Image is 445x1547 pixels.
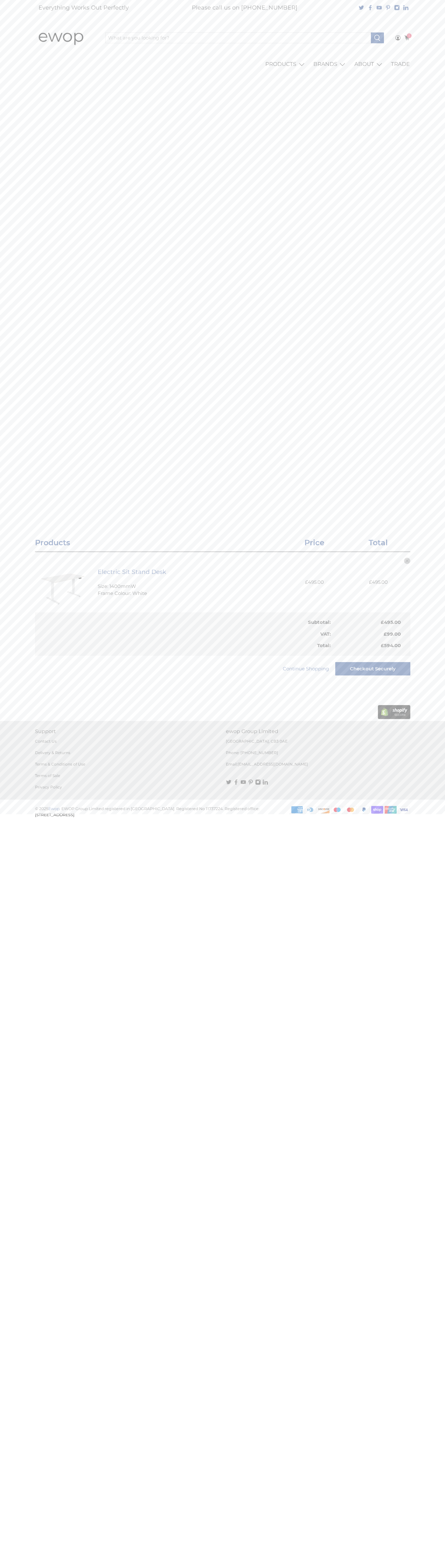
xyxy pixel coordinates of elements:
p: Everything Works Out Perfectly [38,4,129,12]
span: £99.00 [384,631,401,637]
span: £495.00 [282,579,346,586]
h3: Price [282,537,346,548]
img: Electric Sit Stand Desk - 1400mmW / White [39,558,87,606]
p: [GEOGRAPHIC_DATA], CB3 0AE [226,738,410,750]
p: Email: [226,761,410,773]
span: £495.00 [346,579,410,586]
p: Please call us on [PHONE_NUMBER] [192,4,297,12]
span: White [132,590,147,596]
h1: Shopping Cart [80,299,366,311]
button: close [404,558,410,564]
span: Size: [98,583,108,589]
h3: Products [35,537,283,548]
span: £495.00 [381,619,401,625]
p: VAT: [226,631,331,638]
span: 1400mmW [109,583,136,589]
p: EWOP Group Limited registered in [GEOGRAPHIC_DATA]. Registered No 11737224. Registered office: [S... [35,806,260,817]
p: Support [35,728,219,735]
a: Electric Sit Stand Desk [98,568,166,576]
a: Ewop [48,806,59,811]
h3: Total [346,537,410,548]
p: Total: [226,642,331,649]
p: Subtotal: [226,619,331,626]
img: Shopify secure badge [378,702,414,719]
a: TRADE [387,55,414,73]
a: BRANDS [310,55,351,73]
p: ewop Group Limited [226,728,410,735]
p: © 2025 . [35,806,60,811]
input: Checkout Securely [335,662,410,675]
span: Frame Colour: [98,590,131,596]
a: Terms & Conditions of Use [35,762,85,766]
iframe: PayPal-paypal [35,686,410,700]
span: £594.00 [381,642,401,648]
nav: main navigation [32,55,414,73]
a: Continue Shopping [283,666,329,672]
p: Phone: [PHONE_NUMBER] [226,750,410,761]
a: Contact Us [35,739,57,744]
a: Delivery & Returns [35,750,70,755]
a: ABOUT [351,55,387,73]
span: 1 [407,33,412,38]
a: [EMAIL_ADDRESS][DOMAIN_NAME] [238,762,308,766]
a: PRODUCTS [262,55,310,73]
a: Terms of Sale [35,773,60,778]
input: What are you looking for? [105,32,371,43]
a: Electric Sit Stand Desk - 1400mmW / White [35,558,91,606]
a: 1 [404,35,410,41]
a: Privacy Policy [35,785,62,789]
